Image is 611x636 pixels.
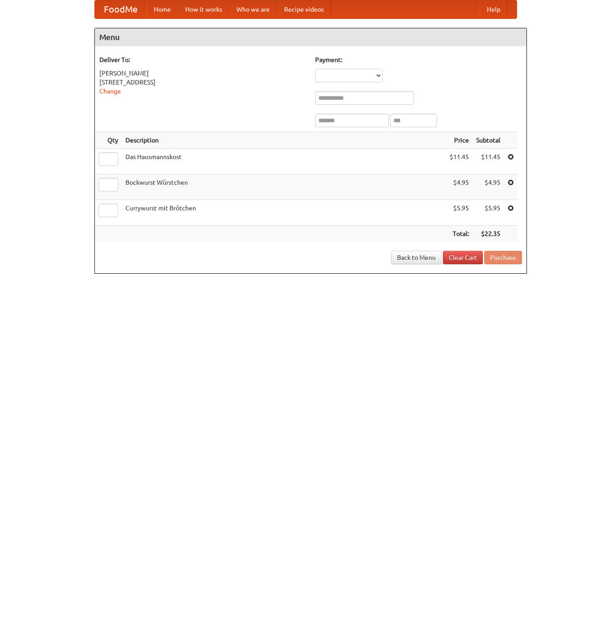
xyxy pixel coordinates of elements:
[147,0,178,18] a: Home
[315,55,522,64] h5: Payment:
[277,0,331,18] a: Recipe videos
[446,174,473,200] td: $4.95
[95,0,147,18] a: FoodMe
[122,174,446,200] td: Bockwurst Würstchen
[99,69,306,78] div: [PERSON_NAME]
[443,251,483,264] a: Clear Cart
[95,28,526,46] h4: Menu
[122,149,446,174] td: Das Hausmannskost
[122,200,446,226] td: Currywurst mit Brötchen
[99,78,306,87] div: [STREET_ADDRESS]
[229,0,277,18] a: Who we are
[473,200,504,226] td: $5.95
[473,149,504,174] td: $11.45
[473,174,504,200] td: $4.95
[122,132,446,149] th: Description
[99,55,306,64] h5: Deliver To:
[446,132,473,149] th: Price
[99,88,121,95] a: Change
[391,251,442,264] a: Back to Menu
[484,251,522,264] button: Purchase
[446,200,473,226] td: $5.95
[473,226,504,242] th: $22.35
[473,132,504,149] th: Subtotal
[95,132,122,149] th: Qty
[446,149,473,174] td: $11.45
[178,0,229,18] a: How it works
[480,0,508,18] a: Help
[446,226,473,242] th: Total:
